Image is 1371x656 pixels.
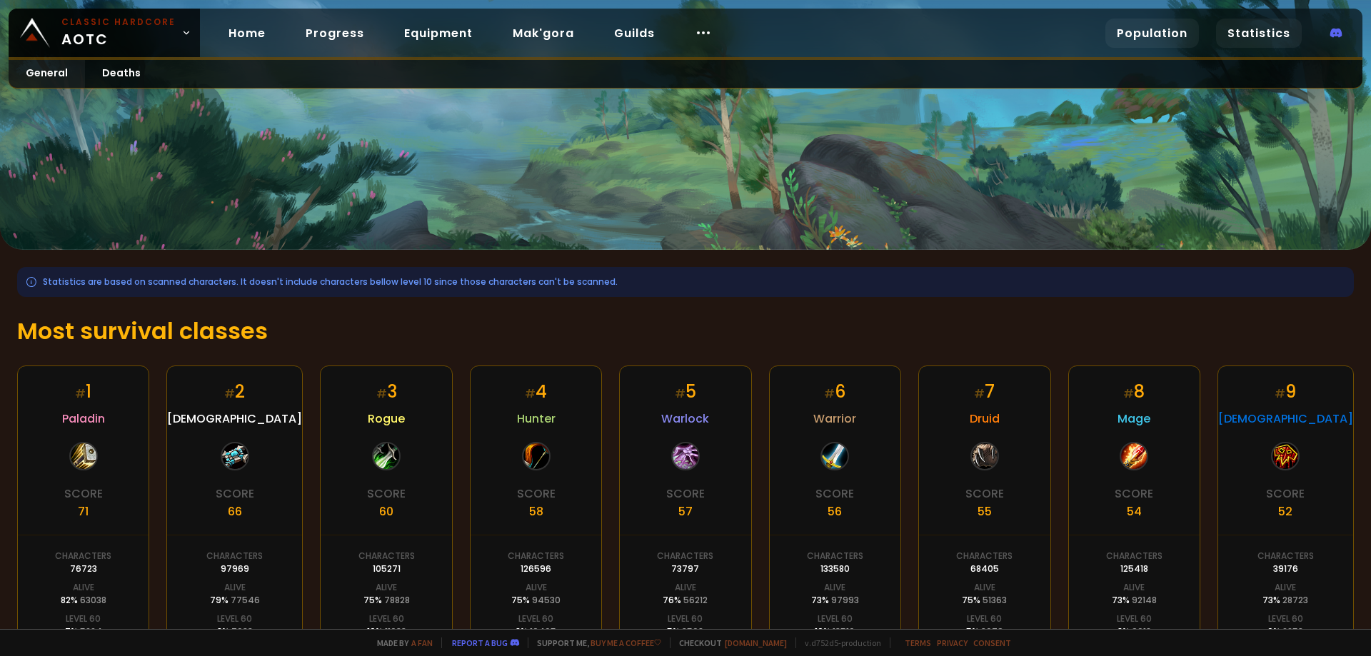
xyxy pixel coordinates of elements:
div: 4 [525,379,547,404]
small: # [525,385,536,402]
span: 3679 [981,625,1003,637]
small: # [675,385,685,402]
span: Mage [1118,410,1150,428]
span: 9618 [1132,625,1151,637]
div: 8 % [516,625,556,638]
div: Characters [55,550,111,562]
div: 71 [78,503,89,520]
h1: Most survival classes [17,314,1354,348]
a: General [9,60,85,88]
small: Classic Hardcore [61,16,176,29]
span: Made by [368,637,433,648]
div: 5 % [966,625,1003,638]
div: 76723 [70,562,97,575]
span: 2253 [1282,625,1303,637]
div: 52 [1278,503,1292,520]
div: Alive [675,581,696,594]
div: 79 % [210,594,260,607]
div: 68405 [970,562,999,575]
div: Level 60 [66,612,101,625]
div: 1 [75,379,91,404]
div: 75 % [511,594,561,607]
div: Level 60 [818,612,853,625]
a: Consent [973,637,1011,648]
span: 97993 [831,594,859,606]
a: Guilds [603,19,666,48]
div: Score [64,485,103,503]
a: Progress [294,19,376,48]
div: 7 % [65,625,102,638]
div: 76 % [663,594,708,607]
span: 51363 [983,594,1007,606]
div: Score [965,485,1004,503]
small: # [224,385,235,402]
a: Mak'gora [501,19,586,48]
div: Alive [1275,581,1296,594]
div: Characters [508,550,564,562]
div: 8 % [217,625,253,638]
div: 54 [1127,503,1142,520]
div: Level 60 [369,612,404,625]
div: Characters [358,550,415,562]
span: 28723 [1282,594,1308,606]
small: # [1123,385,1134,402]
div: Alive [376,581,397,594]
span: 63038 [80,594,106,606]
div: 66 [228,503,242,520]
div: 97969 [221,562,249,575]
div: Alive [526,581,547,594]
span: 13510 [833,625,855,637]
div: 60 [379,503,393,520]
div: 5 [675,379,696,404]
div: 73 % [1262,594,1308,607]
div: Characters [956,550,1013,562]
div: 126596 [521,562,551,575]
div: Score [1266,485,1305,503]
span: 94530 [532,594,561,606]
span: 3568 [682,625,703,637]
div: 73797 [671,562,699,575]
span: 5224 [80,625,102,637]
div: Score [367,485,406,503]
a: Population [1105,19,1199,48]
div: Level 60 [1268,612,1303,625]
small: # [75,385,86,402]
a: Privacy [937,637,968,648]
a: Classic HardcoreAOTC [9,9,200,57]
span: [DEMOGRAPHIC_DATA] [1218,410,1353,428]
div: Characters [206,550,263,562]
small: # [1275,385,1285,402]
a: Report a bug [452,637,508,648]
div: 73 % [811,594,859,607]
a: Terms [905,637,931,648]
span: 10465 [530,625,556,637]
span: Warlock [661,410,709,428]
div: Alive [824,581,845,594]
span: Hunter [517,410,556,428]
div: 125418 [1120,562,1148,575]
div: 73 % [1112,594,1157,607]
div: Alive [1123,581,1145,594]
small: # [376,385,387,402]
span: 56212 [683,594,708,606]
div: 8 % [1118,625,1151,638]
div: Alive [224,581,246,594]
div: Score [1115,485,1153,503]
div: 58 [529,503,543,520]
div: Level 60 [518,612,553,625]
div: Score [216,485,254,503]
div: 3 [376,379,397,404]
div: 6 [824,379,845,404]
a: a fan [411,637,433,648]
div: 57 [678,503,693,520]
span: Checkout [670,637,787,648]
div: 133580 [820,562,850,575]
div: Score [517,485,556,503]
span: Rogue [368,410,405,428]
span: Druid [970,410,1000,428]
div: 6 % [1267,625,1303,638]
div: 75 % [962,594,1007,607]
div: Characters [1257,550,1314,562]
div: 75 % [363,594,410,607]
div: Characters [807,550,863,562]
